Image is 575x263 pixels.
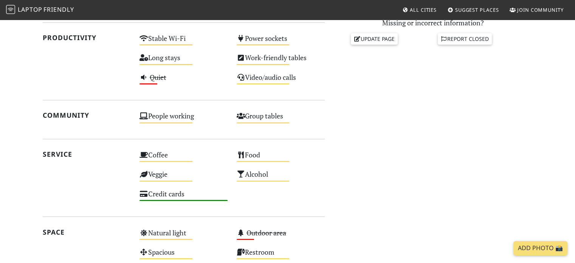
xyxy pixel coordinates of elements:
div: Food [232,149,329,168]
h2: Space [43,228,131,236]
span: All Cities [410,6,437,13]
a: All Cities [399,3,440,17]
div: Video/audio calls [232,71,329,90]
div: People working [135,110,232,129]
div: Alcohol [232,168,329,187]
a: Suggest Places [445,3,502,17]
div: Stable Wi-Fi [135,32,232,51]
span: Laptop [18,5,42,14]
a: LaptopFriendly LaptopFriendly [6,3,74,17]
div: Long stays [135,51,232,71]
a: Update page [351,33,398,45]
span: Suggest Places [455,6,499,13]
span: Friendly [43,5,74,14]
div: Natural light [135,227,232,246]
div: Coffee [135,149,232,168]
h3: Is food offered? [246,132,315,145]
h2: Service [43,150,131,158]
div: Work-friendly tables [232,51,329,71]
h2: Productivity [43,34,131,42]
div: Group tables [232,110,329,129]
a: Report closed [438,33,492,45]
span: Join Community [517,6,564,13]
div: Power sockets [232,32,329,51]
div: Credit cards [135,188,232,207]
h2: Community [43,111,131,119]
img: LaptopFriendly [6,5,15,14]
p: Missing or incorrect information? [334,17,533,28]
s: Quiet [150,73,166,82]
a: Join Community [507,3,567,17]
div: Veggie [135,168,232,187]
s: Outdoor area [246,228,286,237]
